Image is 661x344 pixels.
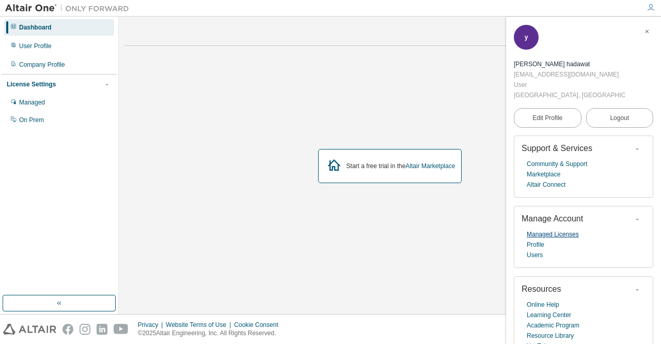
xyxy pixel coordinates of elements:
span: Edit Profile [532,114,562,122]
img: Altair One [5,3,134,13]
div: Website Terms of Use [166,321,234,329]
img: linkedin.svg [97,324,107,335]
div: User [514,80,625,90]
img: instagram.svg [80,324,90,335]
a: Online Help [527,300,559,310]
div: [GEOGRAPHIC_DATA], [GEOGRAPHIC_DATA] [514,90,625,100]
span: Support & Services [522,144,592,153]
a: Learning Center [527,310,571,320]
div: Company Profile [19,61,65,69]
img: altair_logo.svg [3,324,56,335]
div: yogita hadawat [514,59,625,69]
a: Edit Profile [514,108,581,128]
a: Managed Licenses [527,229,579,240]
a: Resource Library [527,331,574,341]
button: Logout [586,108,654,128]
div: Managed [19,98,45,107]
div: [EMAIL_ADDRESS][DOMAIN_NAME] [514,69,625,80]
p: © 2025 Altair Engineering, Inc. All Rights Reserved. [138,329,285,338]
a: Users [527,250,543,260]
img: facebook.svg [62,324,73,335]
a: Profile [527,240,544,250]
img: youtube.svg [114,324,129,335]
div: Cookie Consent [234,321,284,329]
div: On Prem [19,116,44,124]
div: Start a free trial in the [347,162,455,170]
div: License Settings [7,80,56,88]
span: Resources [522,285,561,293]
a: Community & Support [527,159,587,169]
span: Manage Account [522,214,583,223]
a: Altair Connect [527,180,565,190]
a: Academic Program [527,320,579,331]
div: Dashboard [19,23,52,32]
span: y [525,34,528,41]
div: User Profile [19,42,52,50]
a: Marketplace [527,169,560,180]
a: Altair Marketplace [405,162,455,170]
div: Privacy [138,321,166,329]
span: Logout [610,113,629,123]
